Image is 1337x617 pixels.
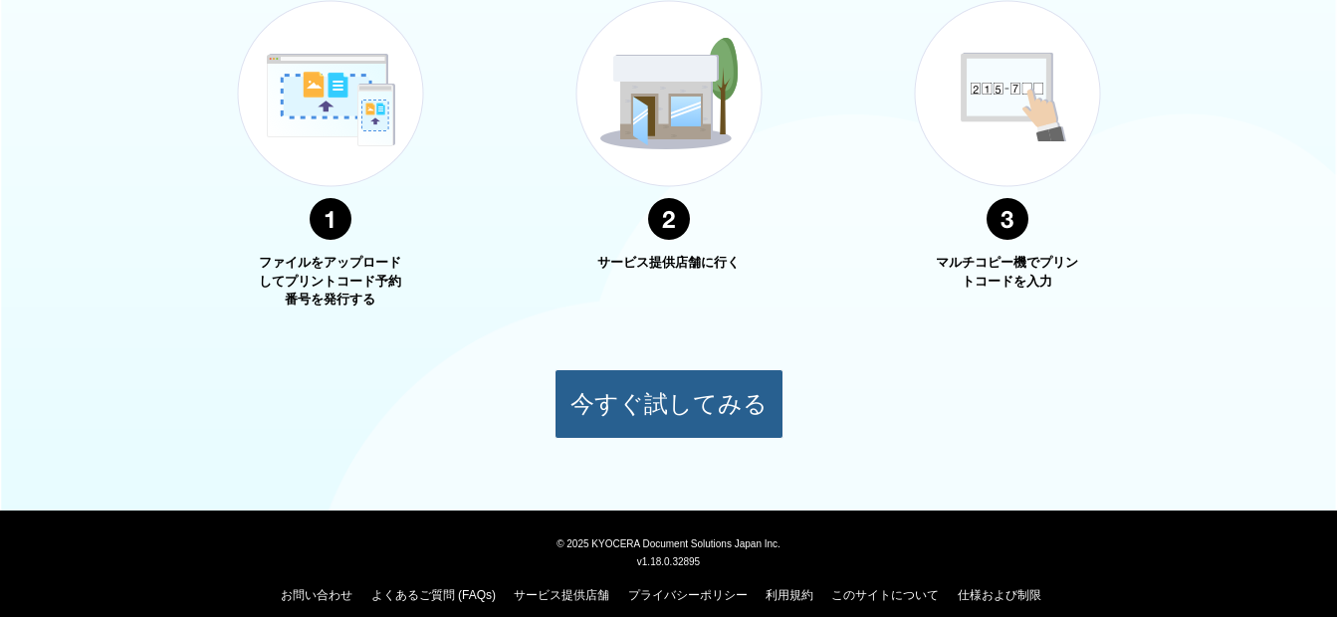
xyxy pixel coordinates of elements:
[766,588,813,602] a: 利用規約
[637,555,700,567] span: v1.18.0.32895
[514,588,609,602] a: サービス提供店舗
[555,369,783,439] button: 今すぐ試してみる
[933,254,1082,291] p: マルチコピー機でプリントコードを入力
[281,588,352,602] a: お問い合わせ
[371,588,496,602] a: よくあるご質問 (FAQs)
[958,588,1041,602] a: 仕様および制限
[256,254,405,309] p: ファイルをアップロードしてプリントコード予約番号を発行する
[594,254,744,273] p: サービス提供店舗に行く
[831,588,939,602] a: このサイトについて
[628,588,748,602] a: プライバシーポリシー
[557,536,780,549] span: © 2025 KYOCERA Document Solutions Japan Inc.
